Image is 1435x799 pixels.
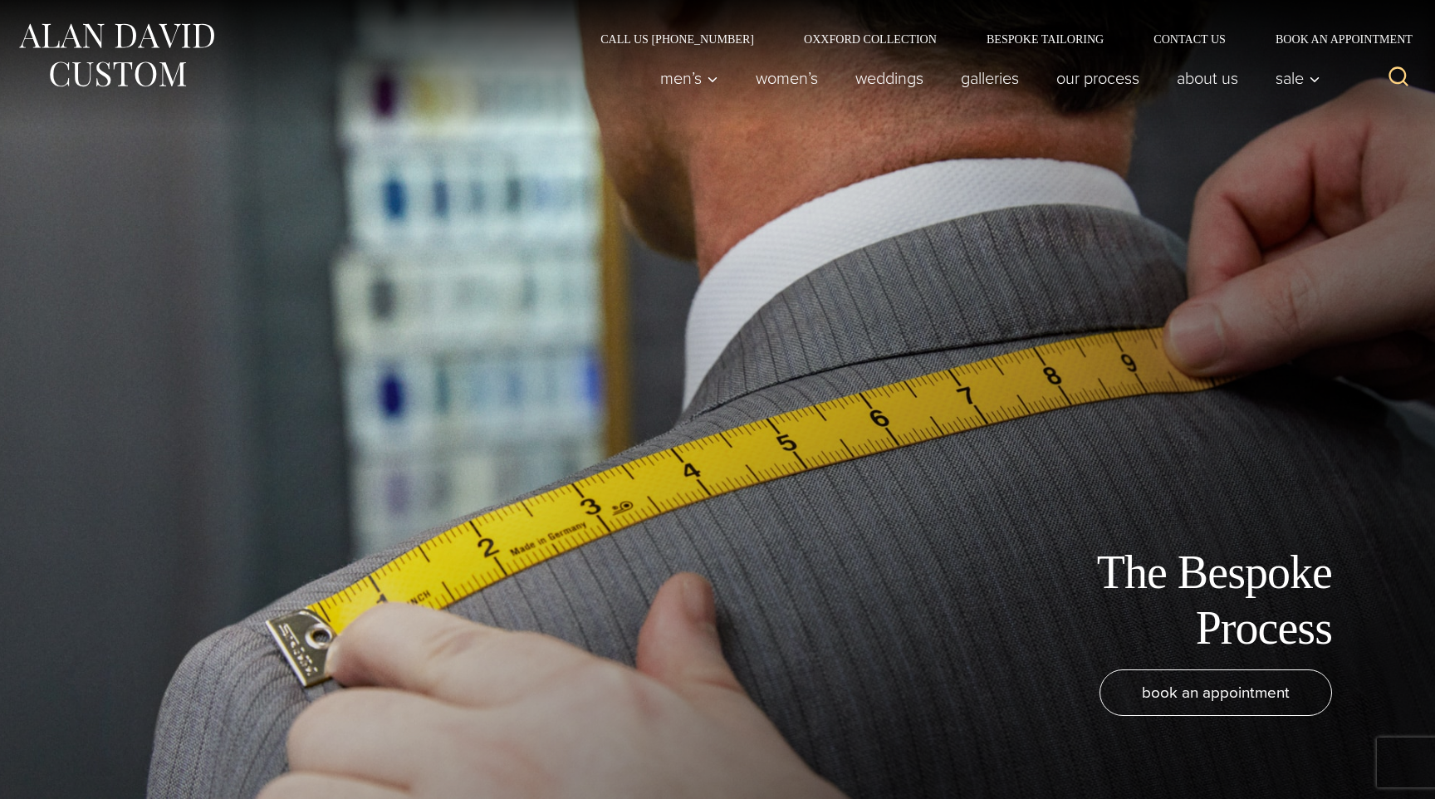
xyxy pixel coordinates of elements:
[1038,61,1158,95] a: Our Process
[1379,58,1418,98] button: View Search Form
[642,61,1330,95] nav: Primary Navigation
[737,61,837,95] a: Women’s
[1276,70,1320,86] span: Sale
[17,18,216,92] img: Alan David Custom
[660,70,718,86] span: Men’s
[943,61,1038,95] a: Galleries
[1129,33,1251,45] a: Contact Us
[962,33,1129,45] a: Bespoke Tailoring
[837,61,943,95] a: weddings
[575,33,779,45] a: Call Us [PHONE_NUMBER]
[958,545,1332,656] h1: The Bespoke Process
[779,33,962,45] a: Oxxford Collection
[1158,61,1257,95] a: About Us
[1100,669,1332,716] a: book an appointment
[1251,33,1418,45] a: Book an Appointment
[575,33,1418,45] nav: Secondary Navigation
[1142,680,1290,704] span: book an appointment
